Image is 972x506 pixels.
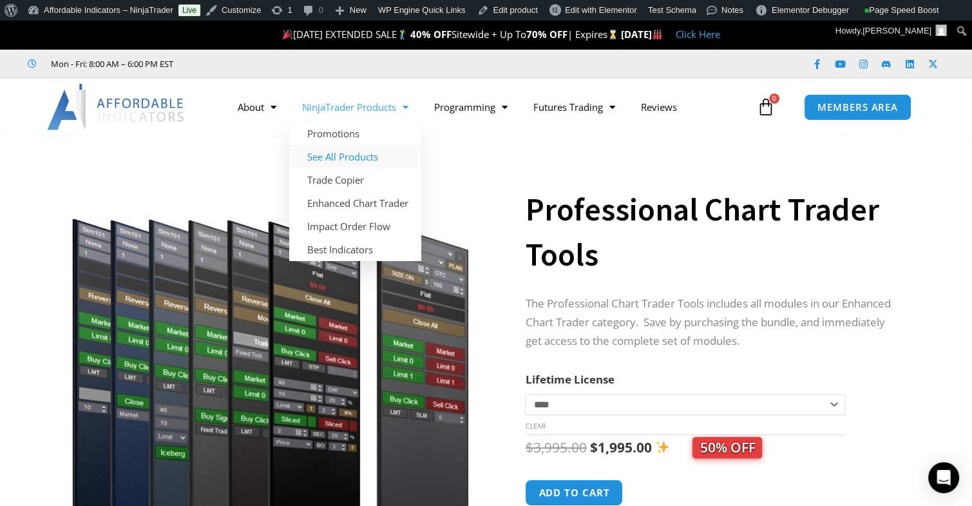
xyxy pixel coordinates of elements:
[178,5,200,16] a: Live
[525,295,901,351] p: The Professional Chart Trader Tools includes all modules in our Enhanced Chart Trader category. S...
[525,372,614,387] label: Lifetime License
[526,28,567,41] strong: 70% OFF
[676,28,720,41] a: Click Here
[191,57,385,70] iframe: Customer reviews powered by Trustpilot
[656,440,669,454] img: ✨
[525,187,901,277] h1: Professional Chart Trader Tools
[289,191,421,215] a: Enhanced Chart Trader
[280,28,621,41] span: [DATE] EXTENDED SALE Sitewide + Up To | Expires
[525,480,623,506] button: Add to cart
[421,92,520,122] a: Programming
[289,215,421,238] a: Impact Order Flow
[628,92,690,122] a: Reviews
[525,422,545,431] a: Clear options
[565,5,637,15] span: Edit with Elementor
[410,28,452,41] strong: 40% OFF
[692,437,762,458] span: 50% OFF
[831,21,952,41] a: Howdy,
[928,462,959,493] div: Open Intercom Messenger
[289,122,421,261] ul: NinjaTrader Products
[225,92,754,122] nav: Menu
[525,438,586,456] bdi: 3,995.00
[769,93,779,104] span: 0
[817,102,898,112] span: MEMBERS AREA
[289,145,421,168] a: See All Products
[589,438,651,456] bdi: 1,995.00
[48,56,173,72] span: Mon - Fri: 8:00 AM – 6:00 PM EST
[289,92,421,122] a: NinjaTrader Products
[397,30,407,39] img: 🏌️‍♂️
[589,438,597,456] span: $
[804,94,911,121] a: MEMBERS AREA
[520,92,628,122] a: Futures Trading
[525,438,533,456] span: $
[225,92,289,122] a: About
[653,30,662,39] img: 🏭
[289,168,421,191] a: Trade Copier
[738,88,794,126] a: 0
[289,238,421,261] a: Best Indicators
[862,26,931,35] span: [PERSON_NAME]
[608,30,618,39] img: ⌛
[289,122,421,145] a: Promotions
[621,28,663,41] strong: [DATE]
[283,30,292,39] img: 🎉
[47,84,186,130] img: LogoAI | Affordable Indicators – NinjaTrader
